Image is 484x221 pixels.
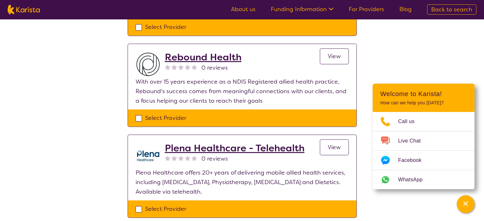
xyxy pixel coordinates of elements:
img: nonereviewstar [165,155,170,161]
ul: Choose channel [373,112,474,189]
a: View [320,48,349,64]
span: Live Chat [398,136,428,146]
img: nonereviewstar [178,155,184,161]
span: Facebook [398,155,429,165]
p: Plena Healthcare offers 20+ years of delivering mobile allied health services, including [MEDICAL... [136,168,349,197]
a: View [320,139,349,155]
a: Back to search [427,4,476,15]
span: WhatsApp [398,175,430,184]
img: nonereviewstar [192,64,197,70]
span: Back to search [431,6,472,13]
a: Web link opens in a new tab. [373,170,474,189]
img: nonereviewstar [172,64,177,70]
span: 0 reviews [201,154,228,163]
span: View [328,143,341,151]
img: rxkteuhcqbdse66bf60d.jpg [136,52,161,77]
a: Funding Information [271,5,333,13]
a: Blog [399,5,412,13]
a: About us [231,5,256,13]
img: nonereviewstar [165,64,170,70]
span: Call us [398,117,422,126]
img: nonereviewstar [185,64,190,70]
img: qwv9egg5taowukv2xnze.png [136,142,161,168]
img: nonereviewstar [178,64,184,70]
img: Karista logo [8,5,40,14]
div: Channel Menu [373,84,474,189]
img: nonereviewstar [185,155,190,161]
p: How can we help you [DATE]? [380,100,467,106]
a: Rebound Health [165,52,242,63]
a: For Providers [349,5,384,13]
img: nonereviewstar [172,155,177,161]
a: Plena Healthcare - Telehealth [165,142,305,154]
p: With over 15 years experience as a NDIS Registered allied health practice, Rebound's success come... [136,77,349,106]
h2: Welcome to Karista! [380,90,467,98]
span: 0 reviews [201,63,228,73]
img: nonereviewstar [192,155,197,161]
span: View [328,52,341,60]
button: Channel Menu [457,195,474,213]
